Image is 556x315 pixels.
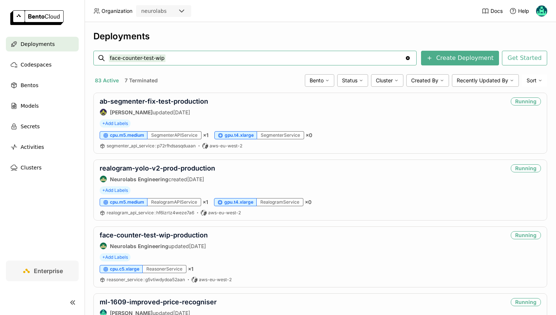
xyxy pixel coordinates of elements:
button: 83 Active [93,76,120,85]
span: Bento [310,77,324,84]
span: : [155,143,156,148]
a: Clusters [6,160,79,175]
span: cpu.m5.medium [110,199,144,205]
a: reasoner_service:g5vtiwdydoa52aan [107,277,185,283]
div: Running [511,298,541,306]
a: realogram-yolo-v2-prod-production [100,164,215,172]
span: × 0 [305,199,311,205]
div: Running [511,164,541,172]
span: Status [342,77,357,84]
div: Bento [305,74,334,87]
div: Status [337,74,368,87]
button: Get Started [502,51,547,65]
span: Deployments [21,40,55,49]
a: Activities [6,140,79,154]
a: ml-1609-improved-price-recogniser [100,298,217,306]
button: 7 Terminated [123,76,159,85]
img: Calin Cojocaru [536,6,547,17]
input: Search [107,52,405,64]
div: SegmenterAPIService [147,131,202,139]
a: Enterprise [6,261,79,281]
span: gpu.t4.xlarge [225,132,254,138]
img: logo [10,10,64,25]
strong: Neurolabs Engineering [110,176,168,182]
div: ReasonerService [143,265,186,273]
span: aws-eu-west-2 [210,143,242,149]
div: Help [509,7,529,15]
span: : [154,210,156,215]
div: Running [511,97,541,105]
span: Organization [101,8,132,14]
span: cpu.c5.xlarge [110,266,139,272]
span: × 1 [203,199,208,205]
span: : [143,277,145,282]
span: realogram_api_service hf6izrtz4weze7a6 [107,210,194,215]
a: Secrets [6,119,79,134]
div: Created By [406,74,449,87]
span: segmenter_api_service p72rfhdsasqduaan [107,143,196,148]
span: Recently Updated By [457,77,508,84]
span: +Add Labels [100,119,131,128]
input: Selected neurolabs. [167,8,168,15]
span: Models [21,101,39,110]
span: Cluster [376,77,393,84]
span: reasoner_service g5vtiwdydoa52aan [107,277,185,282]
a: Models [6,99,79,113]
div: RealogramAPIService [147,198,201,206]
span: aws-eu-west-2 [208,210,241,216]
div: Deployments [93,31,547,42]
button: Create Deployment [421,51,499,65]
span: Activities [21,143,44,151]
span: [DATE] [187,176,204,182]
div: updated [100,242,208,250]
div: Cluster [371,74,403,87]
span: [DATE] [173,109,190,115]
a: ab-segmenter-fix-test-production [100,97,208,105]
span: Enterprise [34,267,63,275]
a: Docs [482,7,503,15]
a: segmenter_api_service:p72rfhdsasqduaan [107,143,196,149]
span: [DATE] [189,243,206,249]
span: cpu.m5.medium [110,132,144,138]
svg: Clear value [405,55,411,61]
span: Bentos [21,81,38,90]
span: Clusters [21,163,42,172]
span: Sort [527,77,537,84]
div: RealogramService [257,198,303,206]
strong: Neurolabs Engineering [110,243,168,249]
span: aws-eu-west-2 [199,277,232,283]
div: updated [100,108,208,116]
img: Farouk Ghallabi [100,109,107,115]
span: Secrets [21,122,40,131]
span: gpu.t4.xlarge [224,199,253,205]
span: × 1 [188,266,193,272]
strong: [PERSON_NAME] [110,109,153,115]
div: SegmenterService [257,131,304,139]
a: Bentos [6,78,79,93]
span: Codespaces [21,60,51,69]
span: +Add Labels [100,253,131,261]
div: Sort [522,74,547,87]
img: Neurolabs Engineering [100,243,107,249]
span: +Add Labels [100,186,131,194]
a: face-counter-test-wip-production [100,231,208,239]
img: Neurolabs Engineering [100,176,107,182]
div: Recently Updated By [452,74,519,87]
div: neurolabs [141,7,167,15]
div: created [100,175,215,183]
span: Created By [411,77,438,84]
a: realogram_api_service:hf6izrtz4weze7a6 [107,210,194,216]
div: Running [511,231,541,239]
span: × 0 [306,132,312,139]
a: Deployments [6,37,79,51]
span: × 1 [203,132,208,139]
span: Help [518,8,529,14]
span: Docs [491,8,503,14]
a: Codespaces [6,57,79,72]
